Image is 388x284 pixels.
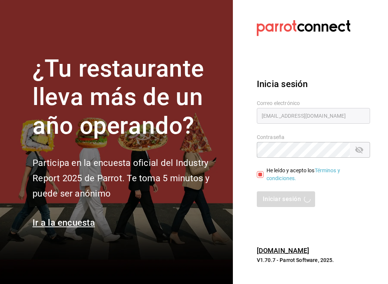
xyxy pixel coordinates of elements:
[257,247,310,254] a: [DOMAIN_NAME]
[267,167,340,181] a: Términos y condiciones.
[33,55,224,141] h1: ¿Tu restaurante lleva más de un año operando?
[257,77,370,91] h3: Inicia sesión
[33,155,224,201] h2: Participa en la encuesta oficial del Industry Report 2025 de Parrot. Te toma 5 minutos y puede se...
[267,167,364,182] div: He leído y acepto los
[257,108,370,124] input: Ingresa tu correo electrónico
[257,100,370,105] label: Correo electrónico
[33,217,95,228] a: Ir a la encuesta
[257,134,370,139] label: Contraseña
[257,256,370,264] p: V1.70.7 - Parrot Software, 2025.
